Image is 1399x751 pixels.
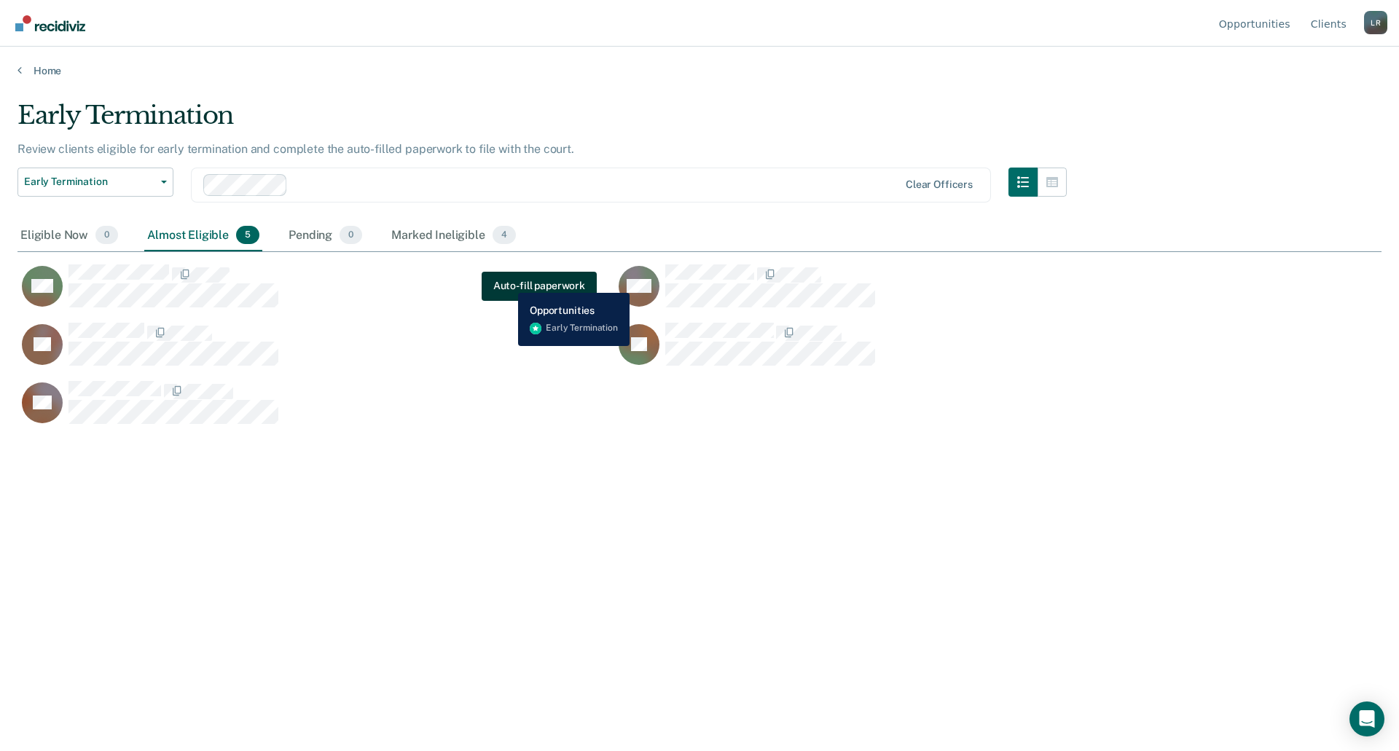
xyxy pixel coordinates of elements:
div: Almost Eligible5 [144,220,262,252]
p: Review clients eligible for early termination and complete the auto-filled paperwork to file with... [17,142,574,156]
button: Profile dropdown button [1364,11,1387,34]
span: Early Termination [24,176,155,188]
div: CaseloadOpportunityCell-261384 [614,322,1211,380]
div: Early Termination [17,101,1067,142]
a: Home [17,64,1382,77]
a: Navigate to form link [482,272,597,301]
div: CaseloadOpportunityCell-107049 [614,264,1211,322]
img: Recidiviz [15,15,85,31]
div: Pending0 [286,220,365,252]
div: CaseloadOpportunityCell-255548 [17,380,614,439]
button: Auto-fill paperwork [482,272,597,301]
div: Clear officers [906,178,973,191]
div: CaseloadOpportunityCell-261672 [17,322,614,380]
button: Early Termination [17,168,173,197]
div: L R [1364,11,1387,34]
span: 0 [95,226,118,245]
div: Eligible Now0 [17,220,121,252]
span: 4 [493,226,516,245]
div: CaseloadOpportunityCell-55421 [17,264,614,322]
div: Marked Ineligible4 [388,220,519,252]
span: 5 [236,226,259,245]
span: 0 [340,226,362,245]
div: Open Intercom Messenger [1349,701,1384,736]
